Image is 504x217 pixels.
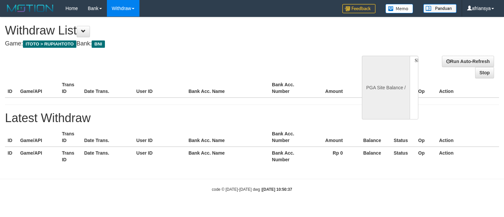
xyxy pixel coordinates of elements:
[59,147,81,166] th: Trans ID
[81,147,133,166] th: Date Trans.
[134,147,186,166] th: User ID
[391,128,416,147] th: Status
[353,147,391,166] th: Balance
[269,79,311,98] th: Bank Acc. Number
[186,79,269,98] th: Bank Acc. Name
[134,128,186,147] th: User ID
[262,187,292,192] strong: [DATE] 10:50:37
[391,147,416,166] th: Status
[311,147,353,166] th: Rp 0
[353,128,391,147] th: Balance
[59,128,81,147] th: Trans ID
[18,128,59,147] th: Game/API
[362,56,410,119] div: PGA Site Balance /
[5,24,329,37] h1: Withdraw List
[442,56,494,67] a: Run Auto-Refresh
[416,79,437,98] th: Op
[5,128,18,147] th: ID
[342,4,376,13] img: Feedback.jpg
[269,147,311,166] th: Bank Acc. Number
[5,40,329,47] h4: Game: Bank:
[81,128,133,147] th: Date Trans.
[269,128,311,147] th: Bank Acc. Number
[186,128,269,147] th: Bank Acc. Name
[5,3,55,13] img: MOTION_logo.png
[5,147,18,166] th: ID
[81,79,133,98] th: Date Trans.
[134,79,186,98] th: User ID
[212,187,292,192] small: code © [DATE]-[DATE] dwg |
[23,40,76,48] span: ITOTO > RUPIAHTOTO
[311,79,353,98] th: Amount
[186,147,269,166] th: Bank Acc. Name
[436,79,499,98] th: Action
[416,147,437,166] th: Op
[353,79,391,98] th: Balance
[5,111,499,125] h1: Latest Withdraw
[18,147,59,166] th: Game/API
[18,79,59,98] th: Game/API
[311,128,353,147] th: Amount
[5,79,18,98] th: ID
[436,128,499,147] th: Action
[92,40,105,48] span: BNI
[385,4,413,13] img: Button%20Memo.svg
[475,67,494,78] a: Stop
[416,128,437,147] th: Op
[59,79,81,98] th: Trans ID
[436,147,499,166] th: Action
[423,4,457,13] img: panduan.png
